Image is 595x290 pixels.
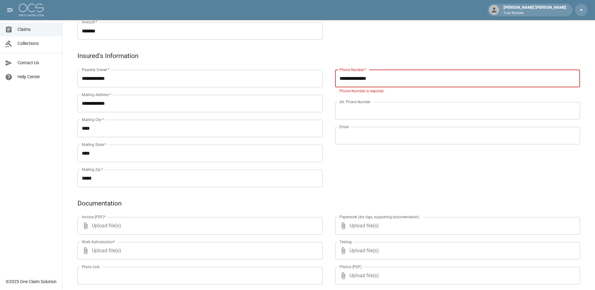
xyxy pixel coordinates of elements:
label: Mailing Address [82,92,111,97]
label: Mailing State [82,142,106,147]
div: © 2025 One Claim Solution [6,278,57,285]
label: Amount [82,19,97,25]
span: Upload file(s) [92,242,306,259]
span: Upload file(s) [350,217,563,234]
span: Help Center [17,74,57,80]
p: True Restore [503,11,566,16]
label: Property Owner [82,67,110,72]
label: Photo Link [82,264,100,269]
span: Contact Us [17,60,57,66]
label: Email [340,124,349,129]
span: Upload file(s) [350,242,563,259]
label: Alt. Phone Number [340,99,370,104]
label: Mailing City [82,117,104,122]
label: Paperwork (dry logs, supporting documentation) [340,214,419,220]
label: Work Authorization* [82,239,115,244]
img: ocs-logo-white-transparent.png [19,4,44,16]
span: Claims [17,26,57,33]
label: Phone Number [340,67,366,72]
label: Mailing Zip [82,167,103,172]
button: open drawer [4,4,16,16]
label: Testing [340,239,352,244]
div: [PERSON_NAME] [PERSON_NAME] [501,4,569,16]
span: Upload file(s) [350,267,563,284]
p: Phone Number is required. [340,88,576,94]
span: Upload file(s) [92,217,306,234]
label: Photos (PDF) [340,264,362,269]
span: Collections [17,40,57,47]
label: Invoice (PDF)* [82,214,106,220]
